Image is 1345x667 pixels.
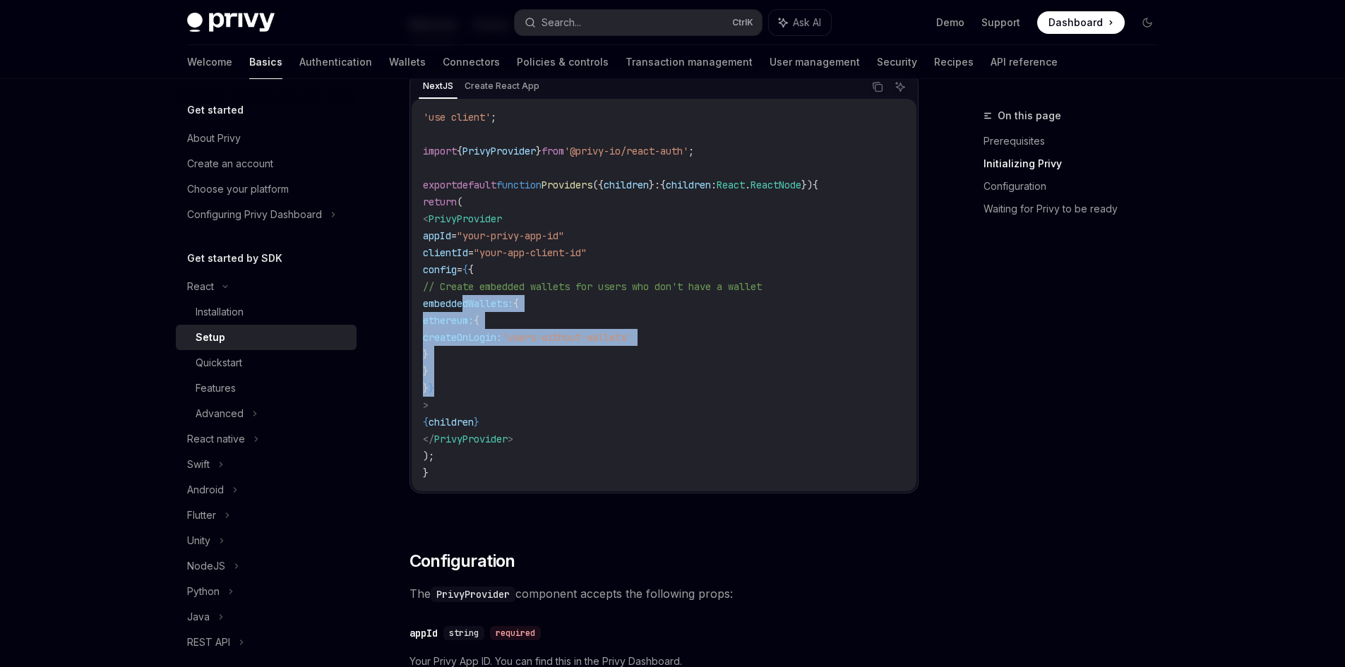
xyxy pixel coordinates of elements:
[626,45,753,79] a: Transaction management
[1048,16,1103,30] span: Dashboard
[196,405,244,422] div: Advanced
[423,365,429,378] span: }
[496,179,542,191] span: function
[423,331,502,344] span: createOnLogin:
[423,212,429,225] span: <
[451,229,457,242] span: =
[457,229,564,242] span: "your-privy-app-id"
[443,45,500,79] a: Connectors
[187,456,210,473] div: Swift
[457,179,496,191] span: default
[187,507,216,524] div: Flutter
[666,179,711,191] span: children
[423,297,513,310] span: embeddedWallets:
[429,382,434,395] span: }
[187,583,220,600] div: Python
[423,399,429,411] span: >
[468,263,474,276] span: {
[187,45,232,79] a: Welcome
[187,608,210,625] div: Java
[423,416,429,428] span: {
[751,179,801,191] span: ReactNode
[474,246,587,259] span: "your-app-client-id"
[984,175,1170,198] a: Configuration
[187,431,245,447] div: React native
[176,325,357,350] a: Setup
[423,433,434,445] span: </
[1136,11,1159,34] button: Toggle dark mode
[434,433,508,445] span: PrivyProvider
[457,263,462,276] span: =
[564,145,688,157] span: '@privy-io/react-auth'
[474,314,479,327] span: {
[654,179,660,191] span: :
[649,179,654,191] span: }
[187,558,225,575] div: NodeJS
[536,145,542,157] span: }
[187,532,210,549] div: Unity
[542,179,592,191] span: Providers
[457,196,462,208] span: (
[187,181,289,198] div: Choose your platform
[176,151,357,176] a: Create an account
[604,179,649,191] span: children
[688,145,694,157] span: ;
[423,263,457,276] span: config
[423,179,457,191] span: export
[592,179,604,191] span: ({
[984,130,1170,152] a: Prerequisites
[984,198,1170,220] a: Waiting for Privy to be ready
[513,297,519,310] span: {
[249,45,282,79] a: Basics
[491,111,496,124] span: ;
[984,152,1170,175] a: Initializing Privy
[877,45,917,79] a: Security
[998,107,1061,124] span: On this page
[457,145,462,157] span: {
[468,246,474,259] span: =
[423,111,491,124] span: 'use client'
[981,16,1020,30] a: Support
[187,130,241,147] div: About Privy
[429,212,502,225] span: PrivyProvider
[187,206,322,223] div: Configuring Privy Dashboard
[868,78,887,96] button: Copy the contents from the code block
[711,179,717,191] span: :
[542,145,564,157] span: from
[176,350,357,375] a: Quickstart
[431,587,515,602] code: PrivyProvider
[991,45,1058,79] a: API reference
[429,416,474,428] span: children
[423,196,457,208] span: return
[423,467,429,479] span: }
[187,250,282,267] h5: Get started by SDK
[801,179,813,191] span: })
[423,229,451,242] span: appId
[187,481,224,498] div: Android
[660,179,666,191] span: {
[462,145,536,157] span: PrivyProvider
[299,45,372,79] a: Authentication
[187,155,273,172] div: Create an account
[732,17,753,28] span: Ctrl K
[515,10,762,35] button: Search...CtrlK
[196,329,225,346] div: Setup
[423,314,474,327] span: ethereum:
[542,14,581,31] div: Search...
[196,380,236,397] div: Features
[813,179,818,191] span: {
[423,145,457,157] span: import
[1037,11,1125,34] a: Dashboard
[410,550,515,572] span: Configuration
[717,179,745,191] span: React
[187,278,214,295] div: React
[419,78,458,95] div: NextJS
[176,299,357,325] a: Installation
[936,16,964,30] a: Demo
[187,102,244,119] h5: Get started
[423,382,429,395] span: }
[176,126,357,151] a: About Privy
[176,176,357,202] a: Choose your platform
[793,16,821,30] span: Ask AI
[891,78,909,96] button: Ask AI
